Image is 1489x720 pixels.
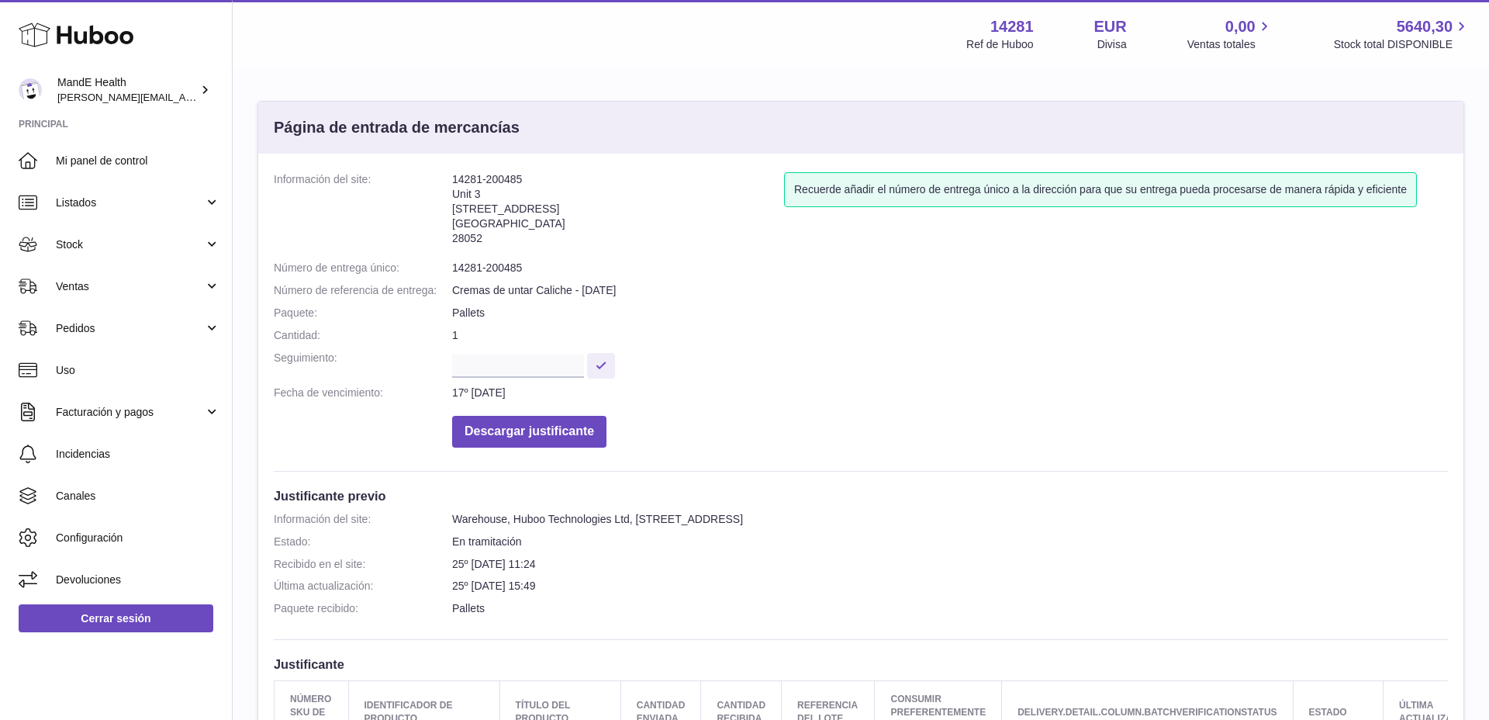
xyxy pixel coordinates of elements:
[452,306,1448,320] dd: Pallets
[452,512,1448,527] dd: Warehouse, Huboo Technologies Ltd, [STREET_ADDRESS]
[1187,37,1273,52] span: Ventas totales
[56,405,204,420] span: Facturación y pagos
[1094,16,1127,37] strong: EUR
[452,172,784,253] address: 14281-200485 Unit 3 [STREET_ADDRESS] [GEOGRAPHIC_DATA] 28052
[274,656,1448,673] h3: Justificante
[452,261,1448,275] dd: 14281-200485
[452,328,1448,343] dd: 1
[452,386,1448,400] dd: 17º [DATE]
[966,37,1033,52] div: Ref de Huboo
[1225,16,1256,37] span: 0,00
[56,573,220,587] span: Devoluciones
[274,557,452,572] dt: Recibido en el site:
[274,512,452,527] dt: Información del site:
[1097,37,1127,52] div: Divisa
[56,447,220,462] span: Incidencias
[56,531,220,545] span: Configuración
[274,306,452,320] dt: Paquete:
[57,75,197,105] div: MandE Health
[19,78,42,102] img: luis.mendieta@mandehealth.com
[274,283,452,298] dt: Número de referencia de entrega:
[56,196,204,210] span: Listados
[274,487,1448,504] h3: Justificante previo
[19,604,213,632] a: Cerrar sesión
[56,237,204,252] span: Stock
[274,328,452,343] dt: Cantidad:
[1397,16,1453,37] span: 5640,30
[990,16,1034,37] strong: 14281
[1334,37,1470,52] span: Stock total DISPONIBLE
[452,283,1448,298] dd: Cremas de untar Caliche - [DATE]
[274,601,452,616] dt: Paquete recibido:
[1334,16,1470,52] a: 5640,30 Stock total DISPONIBLE
[784,172,1417,207] div: Recuerde añadir el número de entrega único a la dirección para que su entrega pueda procesarse de...
[274,117,520,138] h3: Página de entrada de mercancías
[56,363,220,378] span: Uso
[452,535,1448,549] dd: En tramitación
[274,535,452,549] dt: Estado:
[56,279,204,294] span: Ventas
[274,351,452,378] dt: Seguimiento:
[452,557,1448,572] dd: 25º [DATE] 11:24
[274,172,452,253] dt: Información del site:
[1187,16,1273,52] a: 0,00 Ventas totales
[274,579,452,594] dt: Última actualización:
[274,261,452,275] dt: Número de entrega único:
[57,91,394,103] span: [PERSON_NAME][EMAIL_ADDRESS][PERSON_NAME][DOMAIN_NAME]
[274,386,452,400] dt: Fecha de vencimiento:
[452,601,1448,616] dd: Pallets
[56,489,220,504] span: Canales
[452,579,1448,594] dd: 25º [DATE] 15:49
[56,154,220,168] span: Mi panel de control
[56,321,204,336] span: Pedidos
[452,416,606,448] button: Descargar justificante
